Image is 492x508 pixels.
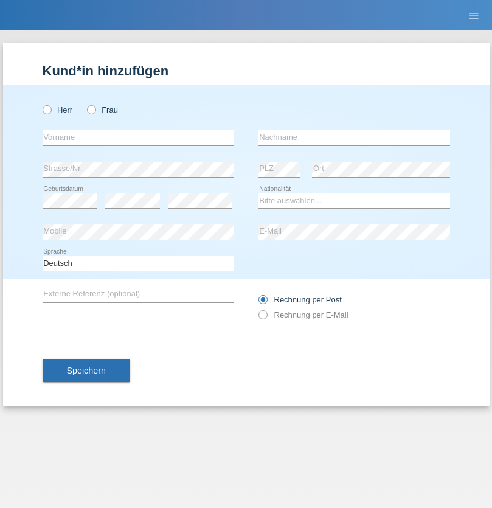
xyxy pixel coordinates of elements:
label: Rechnung per E-Mail [258,310,348,319]
button: Speichern [43,359,130,382]
a: menu [462,12,486,19]
label: Rechnung per Post [258,295,342,304]
span: Speichern [67,366,106,375]
input: Herr [43,105,50,113]
input: Frau [87,105,95,113]
label: Frau [87,105,118,114]
input: Rechnung per Post [258,295,266,310]
i: menu [468,10,480,22]
input: Rechnung per E-Mail [258,310,266,325]
h1: Kund*in hinzufügen [43,63,450,78]
label: Herr [43,105,73,114]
